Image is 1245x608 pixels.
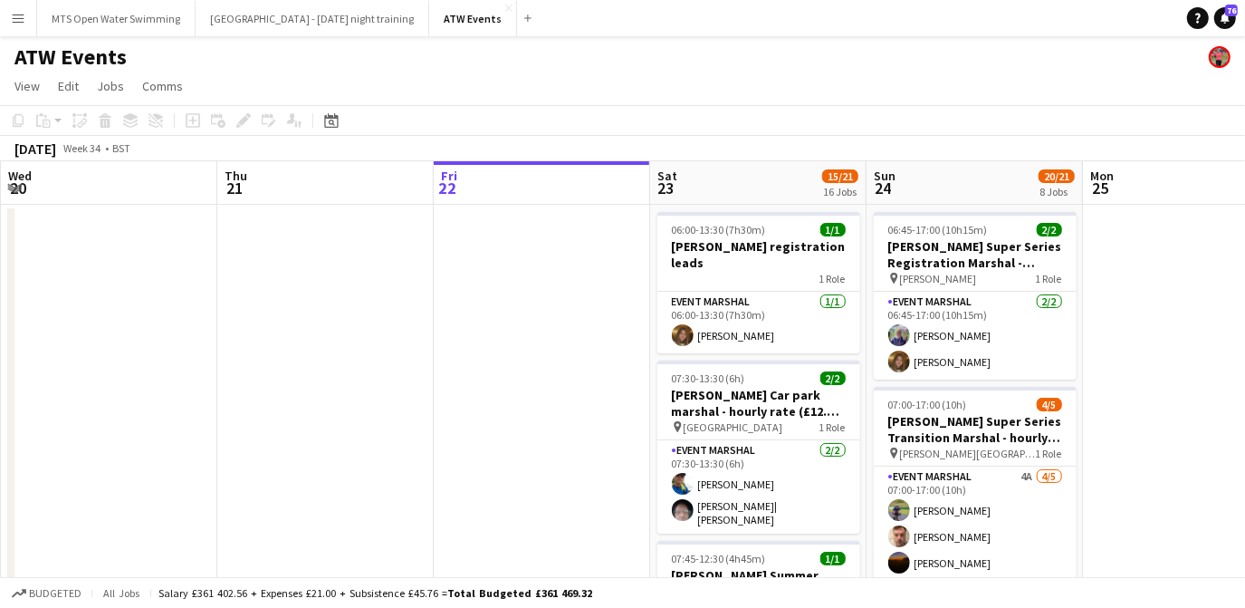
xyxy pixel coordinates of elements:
[447,586,592,600] span: Total Budgeted £361 469.32
[819,420,846,434] span: 1 Role
[1225,5,1238,16] span: 76
[655,178,677,198] span: 23
[888,398,967,411] span: 07:00-17:00 (10h)
[158,586,592,600] div: Salary £361 402.56 + Expenses £21.00 + Subsistence £45.76 =
[1037,223,1062,236] span: 2/2
[5,178,32,198] span: 20
[1036,272,1062,285] span: 1 Role
[657,168,677,184] span: Sat
[14,78,40,94] span: View
[874,413,1077,446] h3: [PERSON_NAME] Super Series Transition Marshal - hourly rate
[874,212,1077,380] app-job-card: 06:45-17:00 (10h15m)2/2[PERSON_NAME] Super Series Registration Marshal - hourly rate [PERSON_NAME...
[888,223,988,236] span: 06:45-17:00 (10h15m)
[819,272,846,285] span: 1 Role
[51,74,86,98] a: Edit
[58,78,79,94] span: Edit
[657,238,860,271] h3: [PERSON_NAME] registration leads
[657,212,860,353] app-job-card: 06:00-13:30 (7h30m)1/1[PERSON_NAME] registration leads1 RoleEvent Marshal1/106:00-13:30 (7h30m)[P...
[60,141,105,155] span: Week 34
[900,272,977,285] span: [PERSON_NAME]
[874,292,1077,380] app-card-role: Event Marshal2/206:45-17:00 (10h15m)[PERSON_NAME][PERSON_NAME]
[657,292,860,353] app-card-role: Event Marshal1/106:00-13:30 (7h30m)[PERSON_NAME]
[1209,46,1231,68] app-user-avatar: ATW Racemakers
[1087,178,1114,198] span: 25
[14,140,56,158] div: [DATE]
[657,440,860,534] app-card-role: Event Marshal2/207:30-13:30 (6h)[PERSON_NAME][PERSON_NAME]| [PERSON_NAME]
[135,74,190,98] a: Comms
[7,74,47,98] a: View
[9,584,84,603] button: Budgeted
[8,168,32,184] span: Wed
[29,587,81,600] span: Budgeted
[225,168,247,184] span: Thu
[823,185,857,198] div: 16 Jobs
[672,372,745,385] span: 07:30-13:30 (6h)
[874,238,1077,271] h3: [PERSON_NAME] Super Series Registration Marshal - hourly rate
[657,387,860,420] h3: [PERSON_NAME] Car park marshal - hourly rate (£12.21 if over 21)
[100,586,143,600] span: All jobs
[1037,398,1062,411] span: 4/5
[97,78,124,94] span: Jobs
[684,420,783,434] span: [GEOGRAPHIC_DATA]
[822,169,858,183] span: 15/21
[196,1,429,36] button: [GEOGRAPHIC_DATA] - [DATE] night training
[429,1,517,36] button: ATW Events
[112,141,130,155] div: BST
[222,178,247,198] span: 21
[820,552,846,565] span: 1/1
[672,552,766,565] span: 07:45-12:30 (4h45m)
[820,372,846,385] span: 2/2
[874,168,895,184] span: Sun
[900,447,1036,460] span: [PERSON_NAME][GEOGRAPHIC_DATA]
[1036,447,1062,460] span: 1 Role
[657,361,860,534] app-job-card: 07:30-13:30 (6h)2/2[PERSON_NAME] Car park marshal - hourly rate (£12.21 if over 21) [GEOGRAPHIC_D...
[1039,169,1075,183] span: 20/21
[441,168,457,184] span: Fri
[1090,168,1114,184] span: Mon
[37,1,196,36] button: MTS Open Water Swimming
[657,567,860,600] h3: [PERSON_NAME] Summer Runs Registration Marshal hourly rate (£12.21 if over 21)
[672,223,766,236] span: 06:00-13:30 (7h30m)
[90,74,131,98] a: Jobs
[1039,185,1074,198] div: 8 Jobs
[142,78,183,94] span: Comms
[438,178,457,198] span: 22
[820,223,846,236] span: 1/1
[1214,7,1236,29] a: 76
[14,43,127,71] h1: ATW Events
[871,178,895,198] span: 24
